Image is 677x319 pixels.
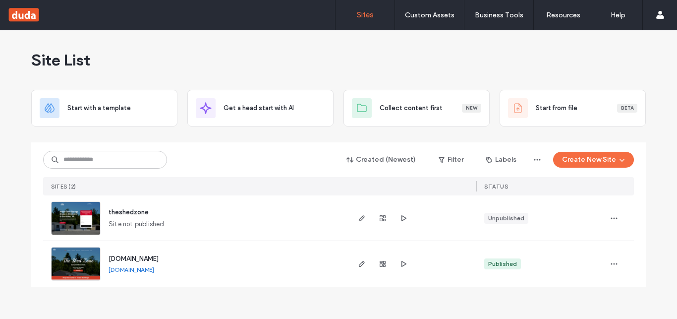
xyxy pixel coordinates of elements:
div: Published [488,259,517,268]
div: Start from fileBeta [500,90,646,127]
div: Beta [617,104,637,113]
span: SITES (2) [51,183,76,190]
span: Start from file [536,103,577,113]
div: Start with a template [31,90,177,127]
div: Get a head start with AI [187,90,334,127]
button: Filter [429,152,473,168]
span: STATUS [484,183,508,190]
button: Labels [477,152,525,168]
label: Resources [546,11,580,19]
button: Created (Newest) [338,152,425,168]
a: [DOMAIN_NAME] [109,255,159,262]
div: Collect content firstNew [343,90,490,127]
a: [DOMAIN_NAME] [109,266,154,273]
label: Sites [357,10,374,19]
label: Business Tools [475,11,523,19]
a: theshedzone [109,208,149,216]
div: Unpublished [488,214,524,223]
button: Create New Site [553,152,634,168]
span: Get a head start with AI [224,103,294,113]
label: Custom Assets [405,11,454,19]
span: Site not published [109,219,165,229]
label: Help [611,11,625,19]
div: New [462,104,481,113]
span: Start with a template [67,103,131,113]
span: Collect content first [380,103,443,113]
span: Site List [31,50,90,70]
